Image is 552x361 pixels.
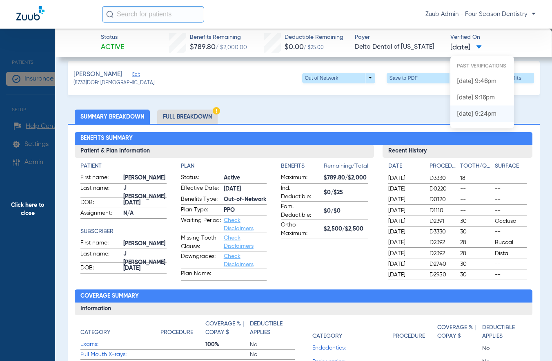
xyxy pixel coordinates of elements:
label: [DATE] 9:46PM [450,73,514,89]
label: [DATE] 9:24PM [450,105,514,122]
label: [DATE] 9:16PM [450,89,514,105]
span: Past Verifications [450,63,514,73]
iframe: Chat Widget [511,322,552,361]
